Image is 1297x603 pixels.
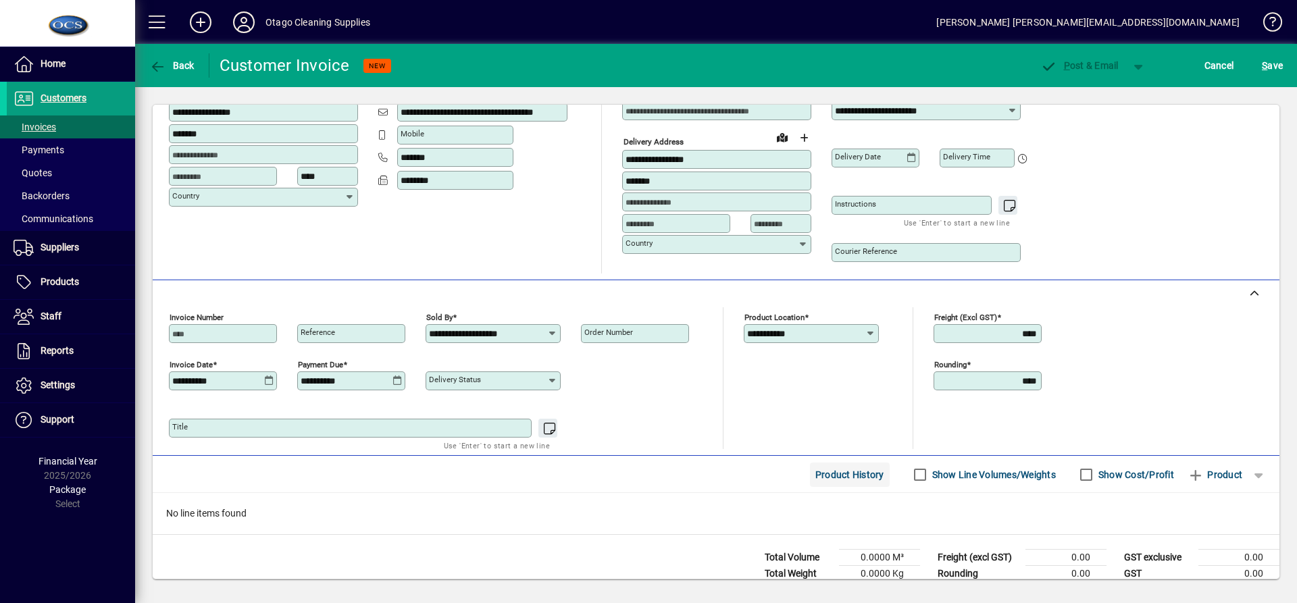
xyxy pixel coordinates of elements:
mat-label: Instructions [835,199,876,209]
a: Quotes [7,161,135,184]
span: Financial Year [39,456,97,467]
span: Suppliers [41,242,79,253]
mat-label: Country [626,238,653,248]
a: Products [7,265,135,299]
mat-label: Invoice date [170,360,213,369]
td: Total Weight [758,566,839,582]
td: 0.00 [1025,566,1107,582]
td: 0.00 [1198,550,1279,566]
td: 0.00 [1025,550,1107,566]
a: Settings [7,369,135,402]
span: Package [49,484,86,495]
button: Product [1181,463,1249,487]
td: 0.00 [1198,566,1279,582]
a: Reports [7,334,135,368]
span: Customers [41,93,86,103]
button: Choose address [793,127,815,149]
span: Staff [41,311,61,321]
mat-label: Invoice number [170,313,224,322]
div: Otago Cleaning Supplies [265,11,370,33]
button: Back [146,53,198,78]
span: Products [41,276,79,287]
mat-label: Order number [584,327,633,337]
a: Communications [7,207,135,230]
span: ave [1262,55,1283,76]
span: Product History [815,464,884,486]
span: Quotes [14,167,52,178]
span: Invoices [14,122,56,132]
a: Payments [7,138,135,161]
a: Suppliers [7,231,135,265]
div: [PERSON_NAME] [PERSON_NAME][EMAIL_ADDRESS][DOMAIN_NAME] [936,11,1240,33]
app-page-header-button: Back [135,53,209,78]
a: Knowledge Base [1253,3,1280,47]
mat-label: Delivery date [835,152,881,161]
span: P [1064,60,1070,71]
a: Staff [7,300,135,334]
span: Payments [14,145,64,155]
mat-label: Country [172,191,199,201]
span: Settings [41,379,75,390]
button: Cancel [1201,53,1238,78]
span: Home [41,58,66,69]
mat-label: Freight (excl GST) [934,313,997,322]
mat-hint: Use 'Enter' to start a new line [904,215,1010,230]
a: Home [7,47,135,81]
button: Profile [222,10,265,34]
a: View on map [771,126,793,148]
td: 0.0000 Kg [839,566,920,582]
a: Backorders [7,184,135,207]
td: Rounding [931,566,1025,582]
span: Backorders [14,190,70,201]
td: 0.0000 M³ [839,550,920,566]
button: Product History [810,463,890,487]
label: Show Cost/Profit [1096,468,1174,481]
mat-label: Delivery time [943,152,990,161]
span: Back [149,60,195,71]
span: Communications [14,213,93,224]
td: GST [1117,566,1198,582]
span: Support [41,414,74,425]
mat-label: Mobile [401,129,424,138]
span: ost & Email [1040,60,1119,71]
span: Cancel [1204,55,1234,76]
div: Customer Invoice [220,55,350,76]
td: Freight (excl GST) [931,550,1025,566]
td: GST exclusive [1117,550,1198,566]
td: Total Volume [758,550,839,566]
mat-label: Reference [301,327,335,337]
mat-label: Product location [744,313,805,322]
mat-label: Rounding [934,360,967,369]
a: Invoices [7,115,135,138]
mat-label: Sold by [426,313,453,322]
mat-label: Title [172,422,188,431]
span: Product [1188,464,1242,486]
mat-label: Delivery status [429,375,481,384]
div: No line items found [153,493,1279,534]
span: NEW [369,61,386,70]
mat-label: Payment due [298,360,343,369]
label: Show Line Volumes/Weights [930,468,1056,481]
mat-label: Courier Reference [835,246,897,256]
button: Save [1258,53,1286,78]
a: Support [7,403,135,437]
mat-hint: Use 'Enter' to start a new line [444,438,550,453]
span: Reports [41,345,74,356]
span: S [1262,60,1267,71]
button: Post & Email [1034,53,1125,78]
button: Add [179,10,222,34]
